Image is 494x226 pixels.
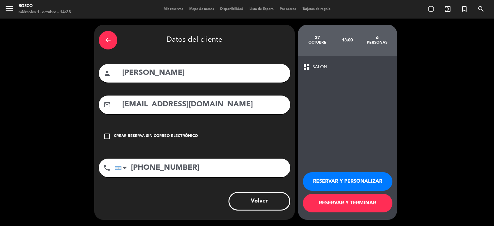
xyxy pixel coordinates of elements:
[444,5,451,13] i: exit_to_app
[115,159,129,177] div: Argentina: +54
[427,5,435,13] i: add_circle_outline
[122,98,286,111] input: Email del cliente
[228,192,290,211] button: Volver
[5,4,14,15] button: menu
[362,40,392,45] div: personas
[103,164,111,172] i: phone
[303,35,333,40] div: 27
[312,64,327,71] span: SALON
[217,7,246,11] span: Disponibilidad
[103,70,111,77] i: person
[277,7,299,11] span: Pre-acceso
[161,7,186,11] span: Mis reservas
[115,159,290,177] input: Número de teléfono...
[477,5,485,13] i: search
[332,29,362,51] div: 13:00
[5,4,14,13] i: menu
[122,67,286,79] input: Nombre del cliente
[114,133,198,139] div: Crear reserva sin correo electrónico
[303,40,333,45] div: octubre
[246,7,277,11] span: Lista de Espera
[19,9,71,15] div: miércoles 1. octubre - 14:28
[186,7,217,11] span: Mapa de mesas
[103,101,111,109] i: mail_outline
[461,5,468,13] i: turned_in_not
[19,3,71,9] div: Bosco
[103,133,111,140] i: check_box_outline_blank
[303,194,392,212] button: RESERVAR Y TERMINAR
[362,35,392,40] div: 6
[104,36,112,44] i: arrow_back
[299,7,334,11] span: Tarjetas de regalo
[303,172,392,191] button: RESERVAR Y PERSONALIZAR
[99,29,290,51] div: Datos del cliente
[303,63,310,71] span: dashboard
